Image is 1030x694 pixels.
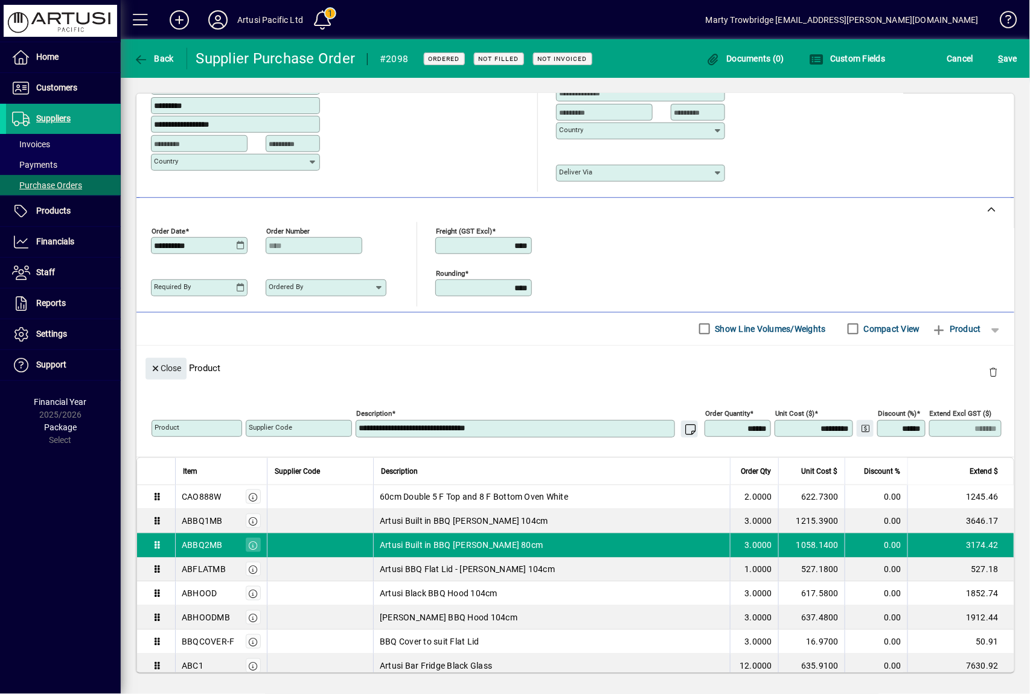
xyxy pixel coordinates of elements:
td: 1852.74 [907,582,1014,606]
td: 3.0000 [730,630,778,654]
td: 3.0000 [730,606,778,630]
button: Add [160,9,199,31]
mat-label: Description [356,409,392,418]
button: Profile [199,9,237,31]
span: Close [150,358,182,378]
span: Artusi Bar Fridge Black Glass [380,660,492,672]
mat-label: Freight (GST excl) [436,226,492,235]
button: Close [146,358,187,380]
td: 3646.17 [907,509,1014,533]
div: BBQCOVER-F [182,635,235,648]
span: Item [183,465,197,478]
td: 0.00 [845,582,907,606]
app-page-header-button: Delete [979,366,1008,377]
td: 1245.46 [907,485,1014,509]
div: ABFLATMB [182,563,226,575]
td: 16.9700 [778,630,845,654]
td: 1058.1400 [778,533,845,558]
button: Delete [979,358,1008,387]
span: Settings [36,329,67,339]
td: 3.0000 [730,533,778,558]
span: Financials [36,237,74,246]
div: Artusi Pacific Ltd [237,10,303,30]
a: Customers [6,73,121,103]
td: 3.0000 [730,509,778,533]
td: 617.5800 [778,582,845,606]
span: Artusi Built in BBQ [PERSON_NAME] 80cm [380,539,543,551]
span: Reports [36,298,66,308]
div: Product [136,346,1014,390]
span: Artusi BBQ Flat Lid - [PERSON_NAME] 104cm [380,563,555,575]
a: Settings [6,319,121,349]
mat-label: Rounding [436,269,465,277]
mat-label: Required by [154,282,191,291]
span: Supplier Code [275,465,320,478]
span: Custom Fields [810,54,886,63]
mat-label: Order date [152,226,185,235]
button: Custom Fields [807,48,889,69]
span: Cancel [947,49,974,68]
div: Marty Trowbridge [EMAIL_ADDRESS][PERSON_NAME][DOMAIN_NAME] [706,10,979,30]
app-page-header-button: Close [142,362,190,373]
span: Products [36,206,71,215]
a: Financials [6,227,121,257]
span: Not Filled [479,55,519,63]
span: Extend $ [970,465,999,478]
td: 50.91 [907,630,1014,654]
a: Invoices [6,134,121,154]
label: Show Line Volumes/Weights [713,323,826,335]
td: 12.0000 [730,654,778,678]
a: Knowledge Base [991,2,1015,42]
td: 1215.3900 [778,509,845,533]
a: Payments [6,154,121,175]
span: Artusi Black BBQ Hood 104cm [380,587,497,599]
td: 2.0000 [730,485,778,509]
div: Supplier Purchase Order [196,49,356,68]
mat-label: Discount (%) [878,409,917,418]
mat-label: Product [155,423,179,431]
a: Home [6,42,121,72]
td: 0.00 [845,509,907,533]
td: 0.00 [845,533,907,558]
span: Customers [36,83,77,92]
span: Description [381,465,418,478]
mat-label: Country [154,157,178,165]
span: Invoices [12,139,50,149]
label: Compact View [862,323,920,335]
mat-label: Supplier Code [249,423,292,431]
button: Documents (0) [703,48,787,69]
span: Staff [36,267,55,277]
td: 1912.44 [907,606,1014,630]
span: ave [999,49,1017,68]
button: Change Price Levels [857,420,874,437]
td: 7630.92 [907,654,1014,678]
a: Support [6,350,121,380]
span: 60cm Double 5 F Top and 8 F Bottom Oven White [380,491,568,503]
mat-label: Deliver via [559,168,592,176]
div: ABHOODMB [182,611,230,623]
span: Package [44,422,77,432]
button: Back [130,48,177,69]
span: Ordered [429,55,460,63]
button: Cancel [944,48,977,69]
span: Artusi Built in BBQ [PERSON_NAME] 104cm [380,515,548,527]
span: Order Qty [741,465,771,478]
td: 637.4800 [778,606,845,630]
td: 622.7300 [778,485,845,509]
span: Financial Year [34,397,87,407]
a: Products [6,196,121,226]
app-page-header-button: Back [121,48,187,69]
mat-label: Unit Cost ($) [775,409,814,418]
mat-label: Country [559,126,583,134]
mat-label: Order Quantity [705,409,750,418]
a: Staff [6,258,121,288]
td: 1.0000 [730,558,778,582]
div: CAO888W [182,491,222,503]
span: Documents (0) [706,54,784,63]
td: 0.00 [845,606,907,630]
span: S [999,54,1003,63]
button: Product [926,318,987,340]
span: Back [133,54,174,63]
span: Not Invoiced [538,55,587,63]
td: 635.9100 [778,654,845,678]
